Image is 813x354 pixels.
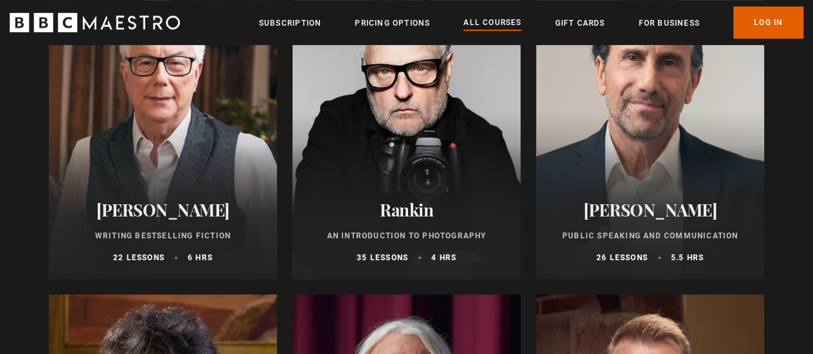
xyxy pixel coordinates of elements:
a: Log In [733,6,803,39]
a: Gift Cards [555,17,605,30]
p: Writing Bestselling Fiction [64,230,262,242]
h2: [PERSON_NAME] [64,200,262,220]
p: 26 lessons [596,252,648,263]
p: An Introduction to Photography [308,230,505,242]
a: For business [638,17,699,30]
svg: BBC Maestro [10,13,180,32]
p: Public Speaking and Communication [551,230,749,242]
h2: [PERSON_NAME] [551,200,749,220]
p: 22 lessons [113,252,165,263]
p: 6 hrs [188,252,213,263]
p: 4 hrs [431,252,456,263]
a: Subscription [259,17,321,30]
a: Pricing Options [355,17,430,30]
nav: Primary [259,6,803,39]
p: 35 lessons [357,252,408,263]
h2: Rankin [308,200,505,220]
a: All Courses [463,16,521,30]
p: 5.5 hrs [671,252,704,263]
